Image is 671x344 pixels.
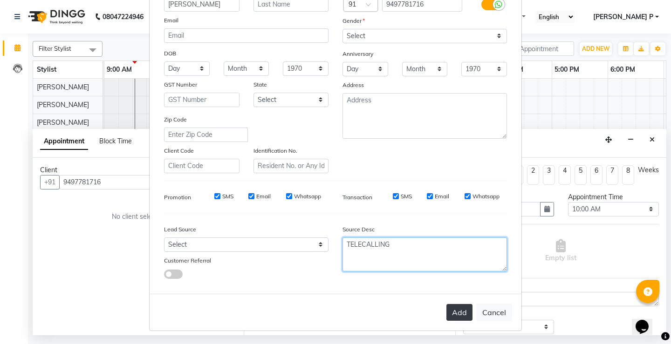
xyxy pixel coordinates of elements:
[164,225,196,234] label: Lead Source
[476,304,512,321] button: Cancel
[164,159,240,173] input: Client Code
[342,81,364,89] label: Address
[253,147,297,155] label: Identification No.
[253,81,267,89] label: State
[253,159,329,173] input: Resident No. or Any Id
[256,192,271,201] label: Email
[164,193,191,202] label: Promotion
[294,192,321,201] label: Whatsapp
[164,115,187,124] label: Zip Code
[435,192,449,201] label: Email
[164,128,248,142] input: Enter Zip Code
[164,16,178,25] label: Email
[446,304,472,321] button: Add
[164,93,240,107] input: GST Number
[342,225,375,234] label: Source Desc
[164,256,211,265] label: Customer Referral
[342,193,372,202] label: Transaction
[472,192,500,201] label: Whatsapp
[164,49,176,58] label: DOB
[164,28,329,43] input: Email
[342,17,365,25] label: Gender
[222,192,233,201] label: SMS
[164,147,194,155] label: Client Code
[164,81,197,89] label: GST Number
[401,192,412,201] label: SMS
[342,50,373,58] label: Anniversary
